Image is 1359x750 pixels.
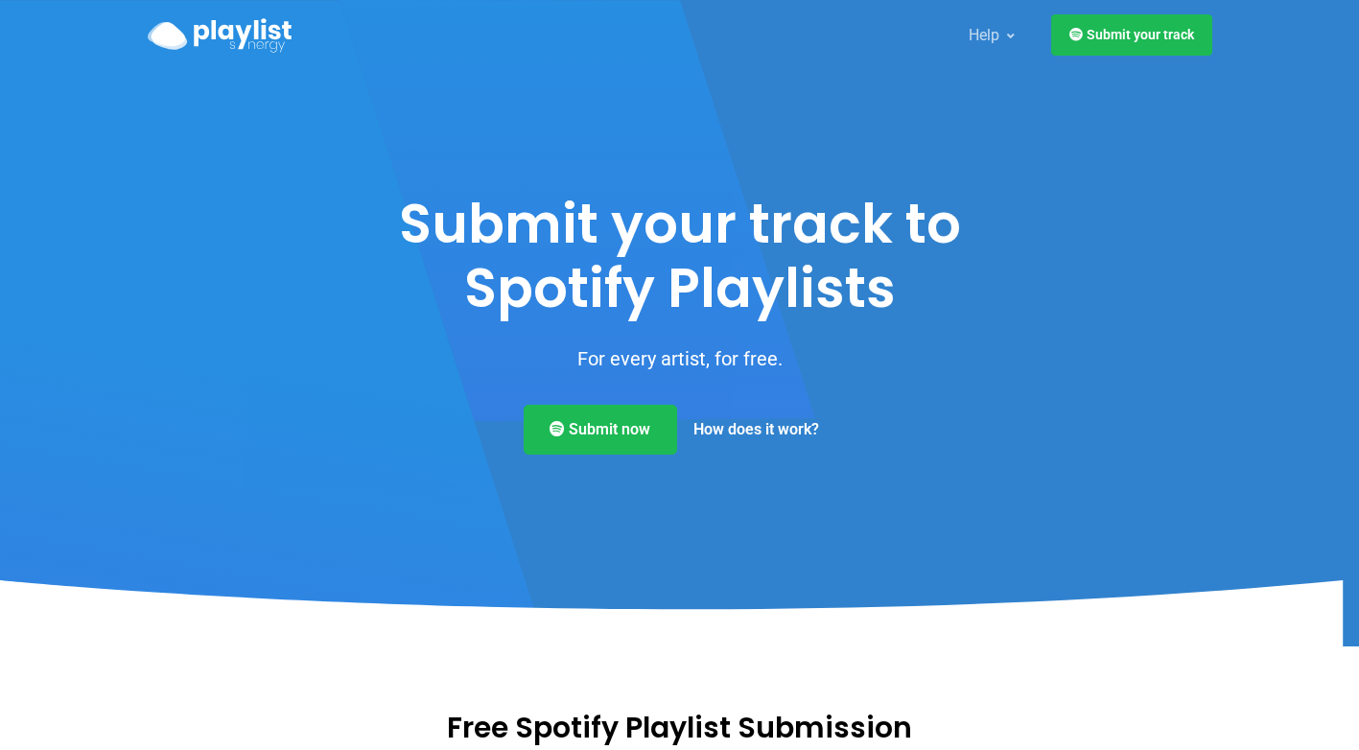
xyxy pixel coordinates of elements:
[361,192,999,320] h1: Submit your track to Spotify Playlists
[148,18,292,53] img: Playlist Synergy Logo
[361,343,999,374] p: For every artist, for free.
[524,405,677,455] a: Submit now
[413,708,946,748] h2: Free Spotify Playlist Submission
[677,405,835,455] a: How does it work?
[1051,14,1212,56] a: Submit your track
[148,13,292,57] a: Playlist Synergy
